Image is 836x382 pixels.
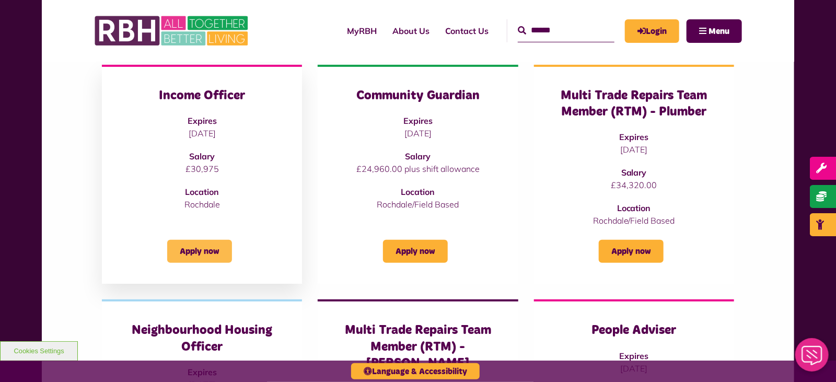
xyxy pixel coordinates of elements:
strong: Salary [189,151,215,161]
strong: Expires [188,115,217,126]
p: [DATE] [555,143,713,156]
button: Language & Accessibility [351,363,480,379]
strong: Location [617,203,651,213]
strong: Salary [621,167,647,178]
h3: Multi Trade Repairs Team Member (RTM) - [PERSON_NAME] [339,322,497,372]
a: About Us [385,17,437,45]
strong: Expires [619,132,648,142]
h3: Community Guardian [339,88,497,104]
h3: Income Officer [123,88,281,104]
a: MyRBH [339,17,385,45]
a: Apply now [167,240,232,263]
img: RBH [94,10,251,51]
span: Menu [709,27,729,36]
p: [DATE] [339,127,497,140]
p: Rochdale/Field Based [339,198,497,211]
a: Apply now [599,240,664,263]
p: [DATE] [123,127,281,140]
button: Navigation [687,19,742,43]
a: Apply now [383,240,448,263]
iframe: Netcall Web Assistant for live chat [789,335,836,382]
p: Rochdale/Field Based [555,214,713,227]
h3: People Adviser [555,322,713,339]
strong: Salary [405,151,431,161]
input: Search [518,19,614,42]
h3: Multi Trade Repairs Team Member (RTM) - Plumber [555,88,713,120]
h3: Neighbourhood Housing Officer [123,322,281,355]
a: Contact Us [437,17,496,45]
p: £24,960.00 plus shift allowance [339,163,497,175]
p: £34,320.00 [555,179,713,191]
strong: Location [401,187,435,197]
a: MyRBH [625,19,679,43]
p: £30,975 [123,163,281,175]
strong: Location [185,187,219,197]
strong: Expires [619,351,648,361]
p: Rochdale [123,198,281,211]
strong: Expires [403,115,433,126]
